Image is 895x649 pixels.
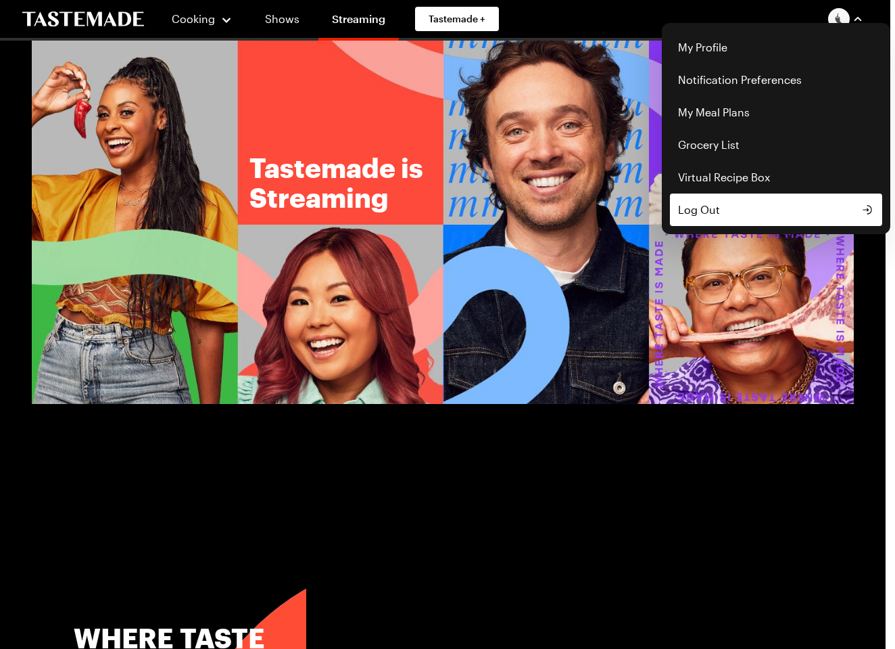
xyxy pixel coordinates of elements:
[670,31,882,64] a: My Profile
[670,96,882,129] a: My Meal Plans
[670,64,882,96] a: Notification Preferences
[670,161,882,194] a: Virtual Recipe Box
[670,129,882,161] a: Grocery List
[828,8,850,30] img: Profile picture
[678,202,720,218] span: Log Out
[828,8,863,30] button: Profile picture
[662,23,890,234] div: Profile picture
